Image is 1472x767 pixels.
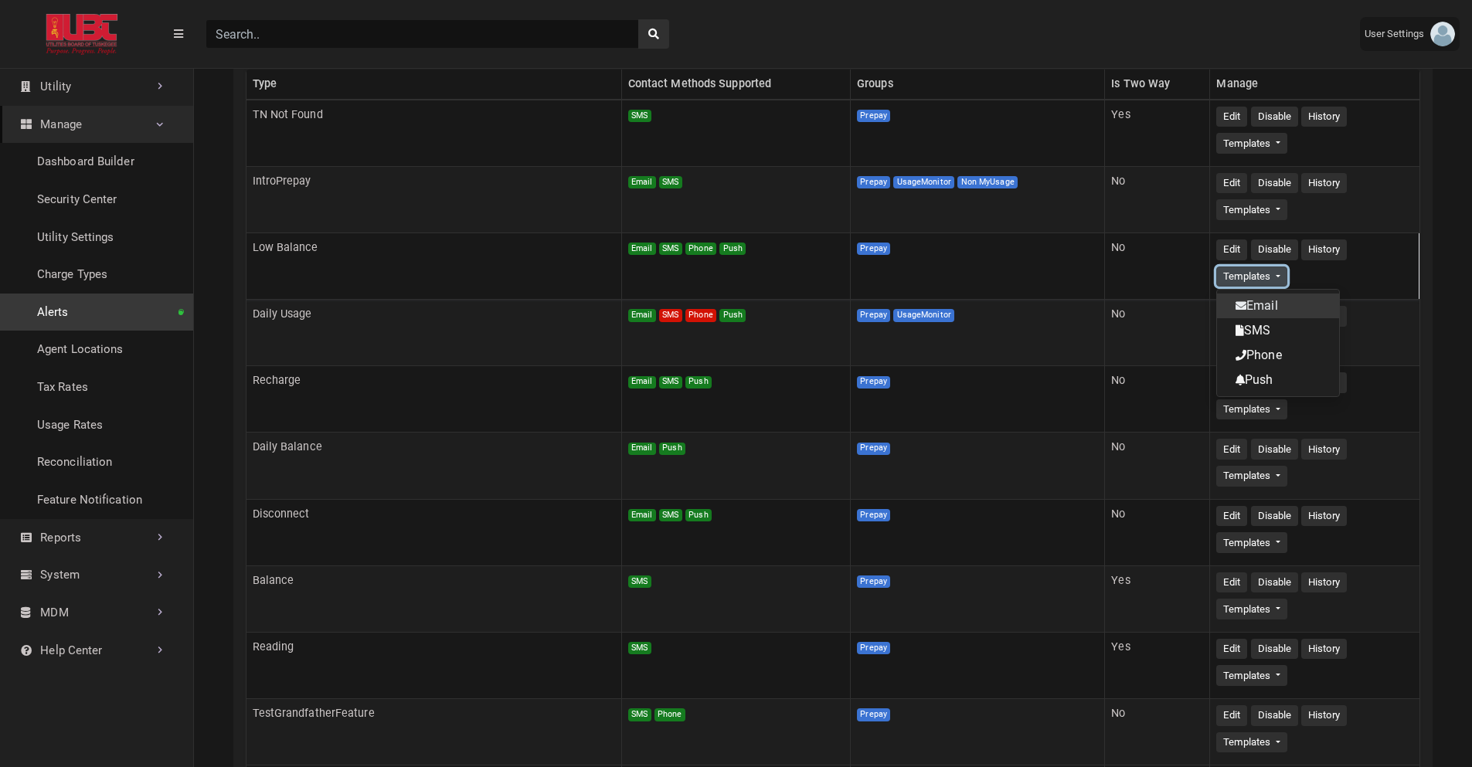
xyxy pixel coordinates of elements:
td: IntroPrepay [246,166,621,232]
button: Edit [1216,439,1247,460]
button: Disable [1251,239,1298,260]
span: Phone [685,309,716,321]
button: Templates [1216,399,1287,420]
td: Daily Usage [246,300,621,366]
span: Prepay [857,176,890,188]
th: Is Two Way [1105,70,1210,100]
span: SMS [628,575,651,588]
span: SMS [659,309,682,321]
button: Templates [1216,732,1287,753]
a: Phone [1217,343,1339,368]
td: Yes [1105,632,1210,698]
button: Templates [1216,665,1287,686]
span: SMS [659,509,682,521]
th: Manage [1210,70,1419,100]
button: Edit [1216,572,1247,593]
button: Menu [164,20,193,48]
img: ALTSK Logo [12,14,151,55]
span: SMS [659,243,682,255]
td: No [1105,699,1210,765]
span: Prepay [857,509,890,521]
td: Yes [1105,100,1210,167]
button: History [1301,239,1347,260]
span: Email [628,443,656,455]
button: Edit [1216,239,1247,260]
button: History [1301,173,1347,194]
span: UsageMonitor [893,309,954,321]
span: Push [685,376,712,389]
input: Search [206,19,639,49]
th: Contact Methods Supported [621,70,850,100]
td: Disconnect [246,499,621,565]
span: Push [659,443,685,455]
td: Reading [246,632,621,698]
td: No [1105,433,1210,499]
button: Disable [1251,572,1298,593]
td: No [1105,166,1210,232]
span: Prepay [857,575,890,588]
a: Email [1217,294,1339,318]
button: History [1301,107,1347,127]
button: Disable [1251,173,1298,194]
button: History [1301,639,1347,660]
button: Disable [1251,705,1298,726]
button: Edit [1216,705,1247,726]
ul: Templates [1216,289,1340,397]
td: No [1105,232,1210,299]
th: Groups [851,70,1105,100]
span: SMS [628,642,651,654]
span: Prepay [857,708,890,721]
td: Low Balance [246,232,621,299]
button: Templates [1216,199,1287,220]
span: Email [628,376,656,389]
a: User Settings [1360,17,1460,51]
span: Non MyUsage [957,176,1018,188]
td: Yes [1105,565,1210,632]
button: Templates [1216,466,1287,487]
span: Prepay [857,642,890,654]
button: Templates [1216,266,1287,287]
button: Templates [1216,133,1287,154]
span: Email [628,509,656,521]
span: SMS [628,708,651,721]
span: Email [628,309,656,321]
button: Edit [1216,506,1247,527]
td: No [1105,499,1210,565]
span: Push [719,309,746,321]
span: Prepay [857,443,890,455]
span: User Settings [1365,26,1430,42]
span: UsageMonitor [893,176,954,188]
button: Disable [1251,439,1298,460]
span: SMS [628,110,651,122]
a: SMS [1217,318,1339,343]
button: History [1301,439,1347,460]
button: Disable [1251,107,1298,127]
button: search [638,19,669,49]
button: History [1301,572,1347,593]
td: Recharge [246,366,621,433]
span: Email [628,243,656,255]
span: Prepay [857,243,890,255]
button: History [1301,506,1347,527]
button: Templates [1216,599,1287,619]
span: Email [628,176,656,188]
th: Type [246,70,621,100]
button: Disable [1251,639,1298,660]
td: TN Not Found [246,100,621,167]
span: SMS [659,176,682,188]
span: Phone [654,708,685,721]
span: Push [685,509,712,521]
button: Edit [1216,639,1247,660]
button: Disable [1251,506,1298,527]
td: Daily Balance [246,433,621,499]
td: TestGrandfatherFeature [246,699,621,765]
button: History [1301,705,1347,726]
a: Push [1217,368,1339,392]
span: SMS [659,376,682,389]
button: Templates [1216,532,1287,553]
span: Prepay [857,309,890,321]
td: No [1105,366,1210,433]
td: No [1105,300,1210,366]
button: Edit [1216,107,1247,127]
span: Prepay [857,110,890,122]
